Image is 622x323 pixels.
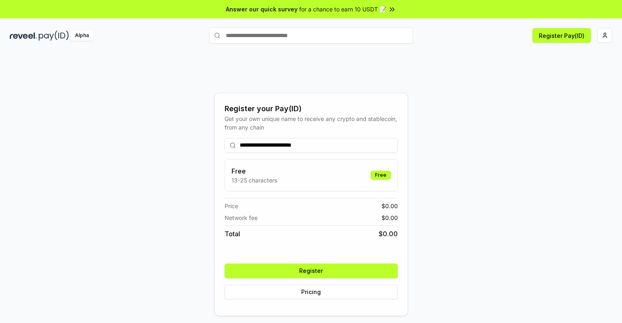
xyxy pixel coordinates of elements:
[299,5,386,13] span: for a chance to earn 10 USDT 📝
[225,264,398,278] button: Register
[225,103,398,114] div: Register your Pay(ID)
[382,202,398,210] span: $ 0.00
[226,5,298,13] span: Answer our quick survey
[225,229,240,239] span: Total
[10,31,37,41] img: reveel_dark
[39,31,69,41] img: pay_id
[71,31,93,41] div: Alpha
[225,213,258,222] span: Network fee
[379,229,398,239] span: $ 0.00
[382,213,398,222] span: $ 0.00
[225,114,398,132] div: Get your own unique name to receive any crypto and stablecoin, from any chain
[232,166,277,176] h3: Free
[225,202,238,210] span: Price
[232,176,277,185] p: 13-25 characters
[225,285,398,299] button: Pricing
[532,28,591,43] button: Register Pay(ID)
[371,171,391,180] div: Free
